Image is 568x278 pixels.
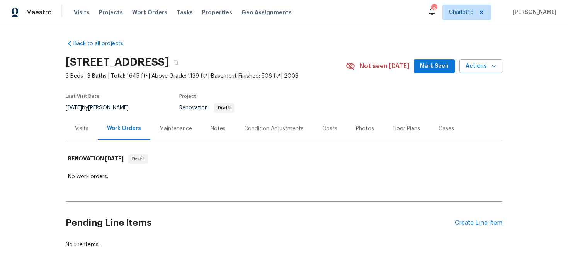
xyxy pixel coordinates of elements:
div: Visits [75,125,88,133]
span: Maestro [26,9,52,16]
span: [PERSON_NAME] [510,9,556,16]
div: No line items. [66,241,502,249]
div: Work Orders [107,125,141,132]
div: by [PERSON_NAME] [66,103,138,113]
span: Charlotte [449,9,473,16]
button: Actions [459,59,502,73]
h2: [STREET_ADDRESS] [66,58,169,66]
span: 3 Beds | 3 Baths | Total: 1645 ft² | Above Grade: 1139 ft² | Basement Finished: 506 ft² | 2003 [66,72,346,80]
div: Floor Plans [393,125,420,133]
button: Copy Address [169,55,183,69]
div: Maintenance [160,125,192,133]
span: Actions [466,61,496,71]
a: Back to all projects [66,40,140,48]
span: Visits [74,9,90,16]
div: Cases [439,125,454,133]
span: Mark Seen [420,61,449,71]
span: Not seen [DATE] [360,62,409,70]
div: No work orders. [68,173,500,181]
button: Mark Seen [414,59,455,73]
div: Costs [322,125,337,133]
div: RENOVATION [DATE]Draft [66,147,502,171]
span: [DATE] [66,105,82,111]
h2: Pending Line Items [66,205,455,241]
span: Last Visit Date [66,94,100,99]
span: Project [179,94,196,99]
span: Geo Assignments [241,9,292,16]
span: Properties [202,9,232,16]
span: Renovation [179,105,234,111]
div: 75 [431,5,437,12]
h6: RENOVATION [68,154,124,164]
span: Draft [129,155,148,163]
span: [DATE] [105,156,124,161]
div: Photos [356,125,374,133]
span: Tasks [177,10,193,15]
div: Create Line Item [455,219,502,227]
div: Notes [211,125,226,133]
span: Work Orders [132,9,167,16]
span: Projects [99,9,123,16]
div: Condition Adjustments [244,125,304,133]
span: Draft [215,106,233,110]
